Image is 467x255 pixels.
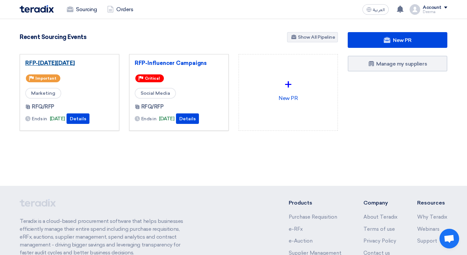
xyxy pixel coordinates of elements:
a: Orders [102,2,138,17]
a: Sourcing [62,2,102,17]
a: About Teradix [363,214,398,220]
span: Important [35,76,56,81]
img: Teradix logo [20,5,54,13]
a: Show All Pipeline [287,32,338,42]
span: Social Media [135,88,176,99]
span: Critical [145,76,160,81]
span: [DATE] [50,115,65,123]
a: Webinars [417,226,439,232]
a: RFP-Influencer Campaigns [135,60,223,66]
a: e-Auction [289,238,313,244]
li: Company [363,199,398,207]
button: العربية [362,4,389,15]
img: profile_test.png [410,4,420,15]
span: New PR [393,37,411,43]
a: Open chat [439,229,459,248]
span: [DATE] [159,115,174,123]
span: RFQ/RFP [32,103,54,111]
a: Purchase Requisition [289,214,337,220]
a: Terms of use [363,226,395,232]
a: e-RFx [289,226,303,232]
div: Deema [423,10,447,14]
li: Products [289,199,344,207]
span: العربية [373,8,385,12]
a: Support [417,238,437,244]
button: Details [176,113,199,124]
button: Details [67,113,89,124]
h4: Recent Sourcing Events [20,33,86,41]
span: RFQ/RFP [141,103,164,111]
div: New PR [244,60,333,117]
a: Manage my suppliers [348,56,447,71]
div: + [244,75,333,94]
span: Ends in [141,115,157,122]
span: Marketing [25,88,61,99]
li: Resources [417,199,447,207]
a: Privacy Policy [363,238,396,244]
div: Account [423,5,441,10]
span: Ends in [32,115,47,122]
a: Why Teradix [417,214,447,220]
a: RFP-[DATE][DATE] [25,60,114,66]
